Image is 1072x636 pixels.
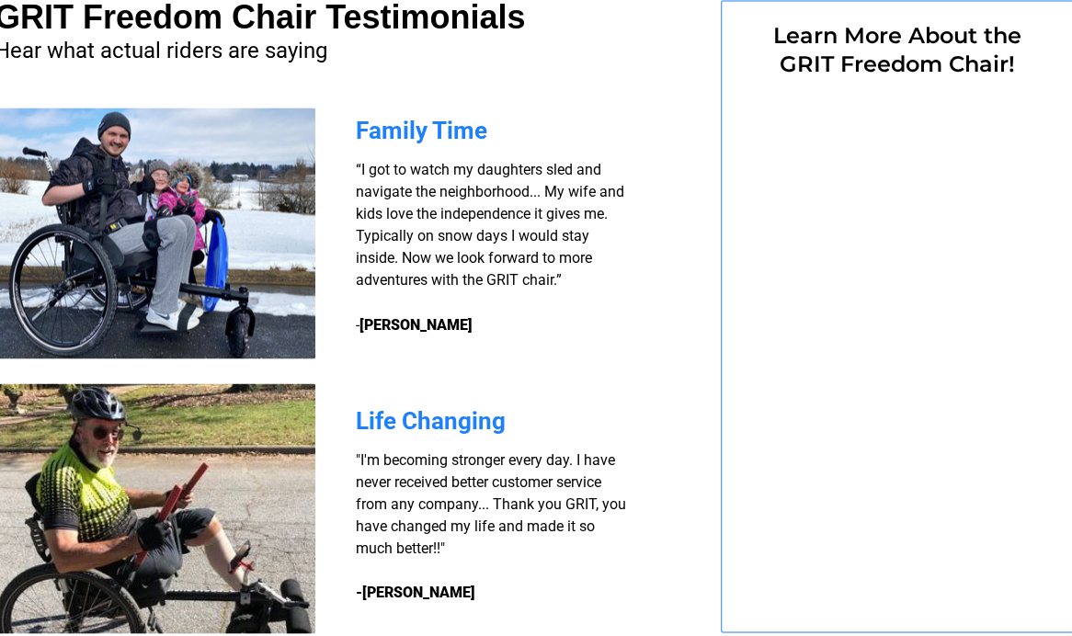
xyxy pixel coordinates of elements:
span: Life Changing [356,406,506,434]
strong: [PERSON_NAME] [359,315,473,333]
strong: -[PERSON_NAME] [356,583,475,600]
span: “I got to watch my daughters sled and navigate the neighborhood... My wife and kids love the inde... [356,161,624,333]
span: Family Time [356,117,487,144]
span: "I'm becoming stronger every day. I have never received better customer service from any company.... [356,450,626,556]
span: Learn More About the GRIT Freedom Chair! [773,22,1021,77]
